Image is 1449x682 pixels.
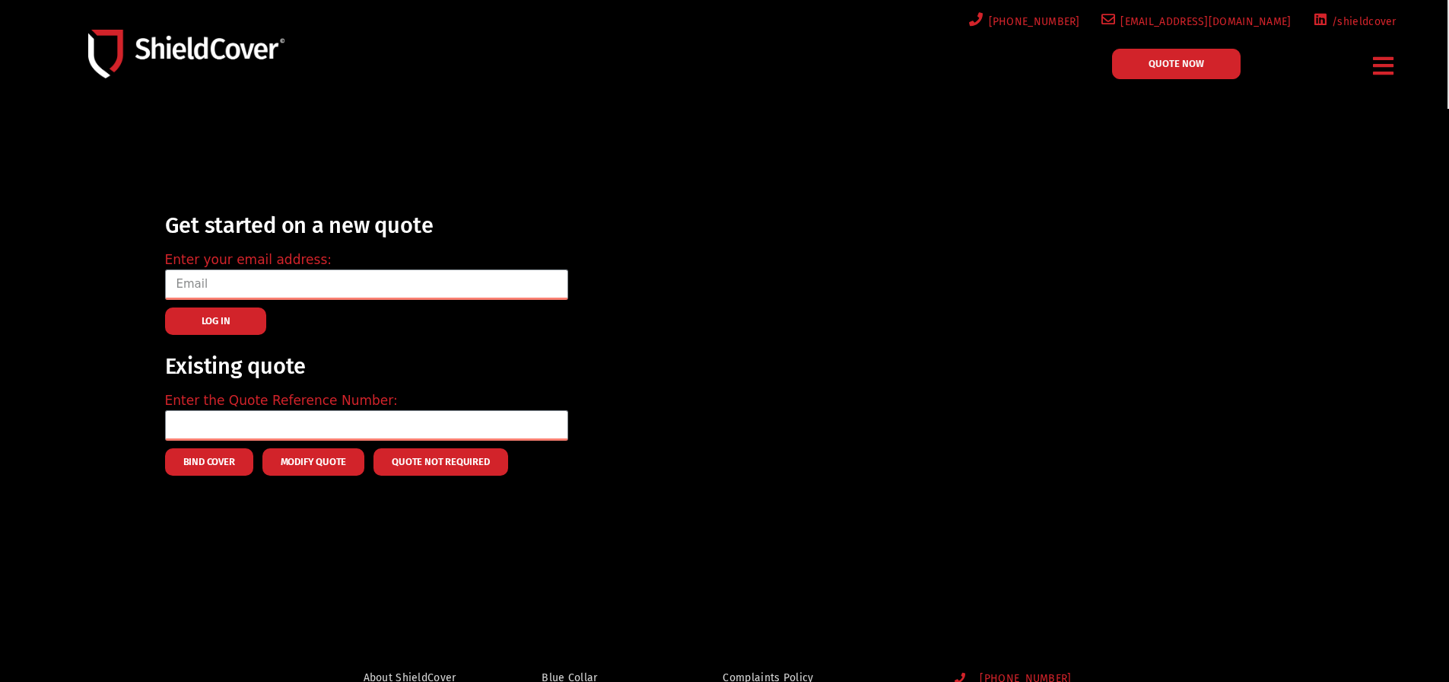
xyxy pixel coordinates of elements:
h2: Get started on a new quote [165,214,568,238]
span: LOG IN [202,320,230,323]
div: Menu Toggle [1368,48,1400,84]
label: Enter the Quote Reference Number: [165,391,398,411]
a: /shieldcover [1310,12,1397,31]
a: [EMAIL_ADDRESS][DOMAIN_NAME] [1098,12,1292,31]
span: Bind Cover [183,461,235,464]
span: [PHONE_NUMBER] [983,12,1080,31]
input: Email [165,269,568,300]
a: QUOTE NOW [1112,49,1241,79]
span: [EMAIL_ADDRESS][DOMAIN_NAME] [1115,12,1291,31]
button: Quote Not Required [373,448,507,476]
span: Quote Not Required [392,461,489,464]
button: LOG IN [165,308,267,335]
a: [PHONE_NUMBER] [966,12,1080,31]
button: Modify Quote [262,448,365,476]
span: QUOTE NOW [1149,59,1204,69]
button: Bind Cover [165,448,253,476]
img: Shield-Cover-Underwriting-Australia-logo-full [88,30,284,78]
span: Modify Quote [281,461,347,464]
span: /shieldcover [1327,12,1397,31]
label: Enter your email address: [165,250,332,270]
h2: Existing quote [165,355,568,379]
